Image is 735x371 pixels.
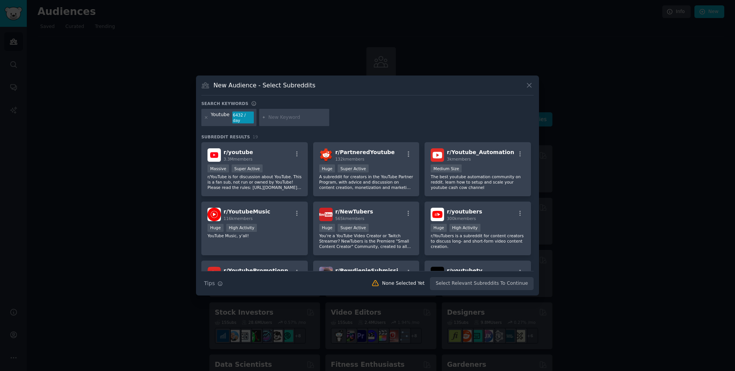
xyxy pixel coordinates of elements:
[335,216,364,221] span: 565k members
[338,164,369,172] div: Super Active
[319,224,335,232] div: Huge
[207,164,229,172] div: Massive
[319,174,413,190] p: A subreddit for creators in the YouTube Partner Program, with advice and discussion on content cr...
[214,81,315,89] h3: New Audience - Select Subreddits
[224,149,253,155] span: r/ youtube
[447,268,482,274] span: r/ youtubetv
[447,157,471,161] span: 3k members
[431,148,444,162] img: Youtube_Automation
[335,157,364,161] span: 132k members
[268,114,327,121] input: New Keyword
[207,208,221,221] img: YoutubeMusic
[431,164,462,172] div: Medium Size
[201,134,250,140] span: Subreddit Results
[335,208,373,215] span: r/ NewTubers
[226,224,257,232] div: High Activity
[319,208,333,221] img: NewTubers
[447,216,476,221] span: 300k members
[207,233,302,238] p: YouTube Music, y'all!
[319,148,333,162] img: PartneredYoutube
[253,135,258,139] span: 19
[232,112,254,124] div: 6432 / day
[201,277,225,290] button: Tips
[431,224,447,232] div: Huge
[335,149,395,155] span: r/ PartneredYoutube
[431,208,444,221] img: youtubers
[224,157,253,161] span: 3.3M members
[232,164,263,172] div: Super Active
[319,267,333,280] img: PewdiepieSubmissions
[449,224,480,232] div: High Activity
[447,149,514,155] span: r/ Youtube_Automation
[207,267,221,280] img: YoutubePromotionn
[224,216,253,221] span: 116k members
[431,233,525,249] p: r/YouTubers is a subreddit for content creators to discuss long- and short-form video content cre...
[447,208,482,215] span: r/ youtubers
[207,224,224,232] div: Huge
[431,267,444,280] img: youtubetv
[224,268,288,274] span: r/ YoutubePromotionn
[211,112,230,124] div: Youtube
[431,174,525,190] p: The best youtube automation community on reddit. learn how to setup and scale your youtube cash c...
[335,268,409,274] span: r/ PewdiepieSubmissions
[382,280,425,287] div: None Selected Yet
[207,174,302,190] p: r/YouTube is for discussion about YouTube. This is a fan sub, not run or owned by YouTube! Please...
[319,233,413,249] p: You're a YouTube Video Creator or Twitch Streamer? NewTubers is the Premiere "Small Content Creat...
[319,164,335,172] div: Huge
[204,279,215,287] span: Tips
[224,208,270,215] span: r/ YoutubeMusic
[201,101,248,106] h3: Search keywords
[338,224,369,232] div: Super Active
[207,148,221,162] img: youtube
